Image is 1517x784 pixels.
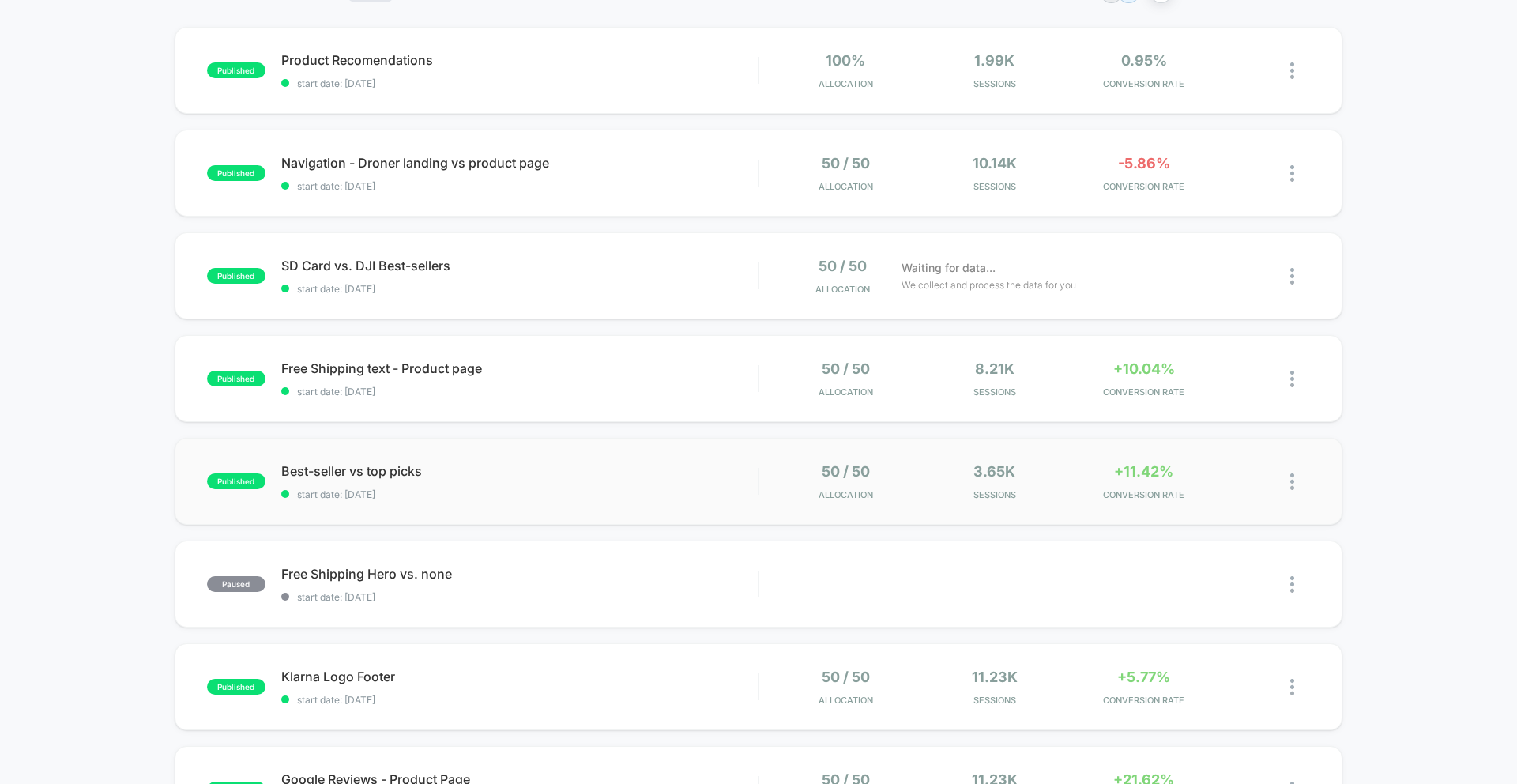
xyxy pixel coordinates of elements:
[1073,386,1214,398] span: CONVERSION RATE
[924,695,1066,706] span: Sessions
[924,489,1066,500] span: Sessions
[281,283,758,295] span: start date: [DATE]
[819,78,873,89] span: Allocation
[281,566,758,582] span: Free Shipping Hero vs. none
[207,371,265,386] span: published
[819,386,873,398] span: Allocation
[1121,52,1167,69] span: 0.95%
[1117,669,1170,685] span: +5.77%
[924,386,1066,398] span: Sessions
[548,406,585,424] div: Current time
[975,360,1014,377] span: 8.21k
[819,489,873,500] span: Allocation
[974,52,1014,69] span: 1.99k
[822,463,870,480] span: 50 / 50
[1073,181,1214,192] span: CONVERSION RATE
[924,78,1066,89] span: Sessions
[902,259,996,277] span: Waiting for data...
[281,155,758,171] span: Navigation - Droner landing vs product page
[973,155,1017,171] span: 10.14k
[1290,268,1294,285] img: close
[1118,155,1170,171] span: -5.86%
[822,669,870,685] span: 50 / 50
[281,258,758,273] span: SD Card vs. DJI Best-sellers
[1290,679,1294,695] img: close
[281,77,758,89] span: start date: [DATE]
[207,679,265,695] span: published
[1290,371,1294,387] img: close
[207,165,265,181] span: published
[1290,473,1294,490] img: close
[281,669,758,684] span: Klarna Logo Footer
[1073,78,1214,89] span: CONVERSION RATE
[1073,695,1214,706] span: CONVERSION RATE
[281,463,758,479] span: Best-seller vs top picks
[1290,62,1294,79] img: close
[1073,489,1214,500] span: CONVERSION RATE
[281,360,758,376] span: Free Shipping text - Product page
[819,258,867,274] span: 50 / 50
[924,181,1066,192] span: Sessions
[902,277,1076,292] span: We collect and process the data for you
[368,199,406,237] button: Play, NEW DEMO 2025-VEED.mp4
[1114,463,1173,480] span: +11.42%
[281,694,758,706] span: start date: [DATE]
[281,180,758,192] span: start date: [DATE]
[207,62,265,78] span: published
[1113,360,1175,377] span: +10.04%
[587,406,629,424] div: Duration
[822,155,870,171] span: 50 / 50
[281,591,758,603] span: start date: [DATE]
[8,402,33,428] button: Play, NEW DEMO 2025-VEED.mp4
[207,473,265,489] span: published
[973,463,1015,480] span: 3.65k
[1290,576,1294,593] img: close
[1290,165,1294,182] img: close
[826,52,865,69] span: 100%
[819,695,873,706] span: Allocation
[660,408,707,423] input: Volume
[972,669,1018,685] span: 11.23k
[12,381,765,396] input: Seek
[819,181,873,192] span: Allocation
[281,386,758,398] span: start date: [DATE]
[281,52,758,68] span: Product Recomendations
[207,268,265,284] span: published
[281,488,758,500] span: start date: [DATE]
[815,284,870,295] span: Allocation
[822,360,870,377] span: 50 / 50
[207,576,265,592] span: paused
